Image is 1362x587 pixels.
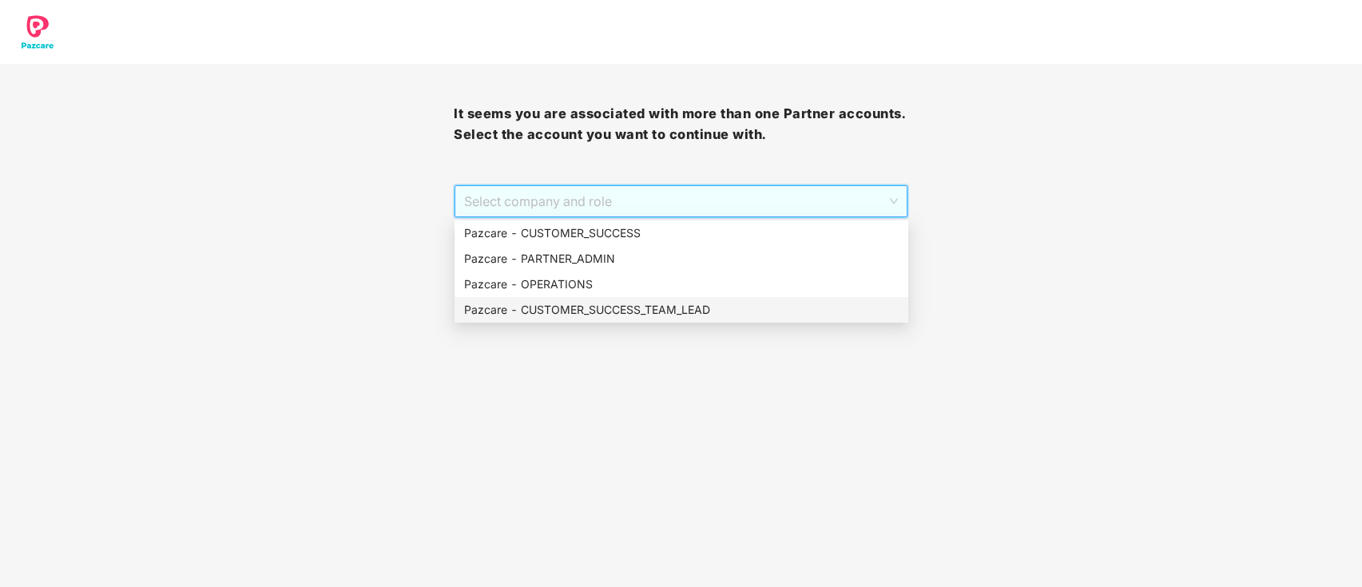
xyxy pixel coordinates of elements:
[464,276,899,293] div: Pazcare - OPERATIONS
[455,297,908,323] div: Pazcare - CUSTOMER_SUCCESS_TEAM_LEAD
[464,301,899,319] div: Pazcare - CUSTOMER_SUCCESS_TEAM_LEAD
[464,186,897,216] span: Select company and role
[455,220,908,246] div: Pazcare - CUSTOMER_SUCCESS
[455,246,908,272] div: Pazcare - PARTNER_ADMIN
[455,272,908,297] div: Pazcare - OPERATIONS
[454,104,907,145] h3: It seems you are associated with more than one Partner accounts. Select the account you want to c...
[464,250,899,268] div: Pazcare - PARTNER_ADMIN
[464,224,899,242] div: Pazcare - CUSTOMER_SUCCESS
